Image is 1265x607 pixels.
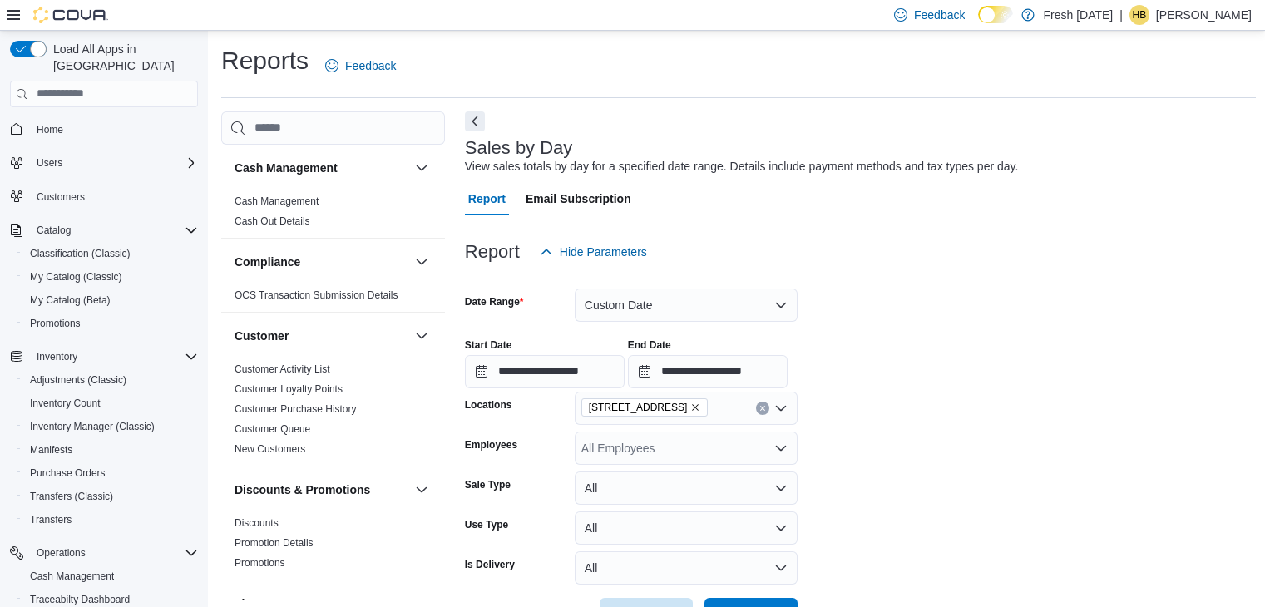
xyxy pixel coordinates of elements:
a: Home [30,120,70,140]
span: Home [30,119,198,140]
a: Promotion Details [235,537,314,549]
button: Customer [235,328,408,344]
a: Manifests [23,440,79,460]
span: HB [1133,5,1147,25]
button: Promotions [17,312,205,335]
div: Cash Management [221,191,445,238]
button: Operations [3,541,205,565]
button: Cash Management [412,158,432,178]
div: Discounts & Promotions [221,513,445,580]
button: Discounts & Promotions [235,481,408,498]
span: Transfers [23,510,198,530]
button: All [575,551,798,585]
a: Cash Out Details [235,215,310,227]
span: Inventory Manager (Classic) [23,417,198,437]
label: Use Type [465,518,508,531]
span: My Catalog (Beta) [23,290,198,310]
a: Customers [30,187,91,207]
span: Customer Queue [235,422,310,436]
button: Customer [412,326,432,346]
span: Transfers (Classic) [30,490,113,503]
button: Catalog [3,219,205,242]
span: [STREET_ADDRESS] [589,399,688,416]
button: Inventory [30,347,84,367]
button: Manifests [17,438,205,461]
button: Users [30,153,69,173]
a: Customer Loyalty Points [235,383,343,395]
span: Customer Purchase History [235,402,357,416]
span: Manifests [23,440,198,460]
span: Classification (Classic) [30,247,131,260]
button: Purchase Orders [17,461,205,485]
span: Discounts [235,516,279,530]
a: Cash Management [23,566,121,586]
span: Classification (Classic) [23,244,198,264]
label: Start Date [465,338,512,352]
label: Is Delivery [465,558,515,571]
button: Inventory Count [17,392,205,415]
button: Compliance [235,254,408,270]
span: Adjustments (Classic) [23,370,198,390]
span: Inventory Count [30,397,101,410]
span: Adjustments (Classic) [30,373,126,387]
a: OCS Transaction Submission Details [235,289,398,301]
button: Inventory Manager (Classic) [17,415,205,438]
button: Inventory [3,345,205,368]
a: Transfers [23,510,78,530]
a: My Catalog (Beta) [23,290,117,310]
button: Discounts & Promotions [412,480,432,500]
span: Operations [37,546,86,560]
img: Cova [33,7,108,23]
span: Customer Loyalty Points [235,382,343,396]
a: Transfers (Classic) [23,486,120,506]
span: Transfers [30,513,72,526]
p: [PERSON_NAME] [1156,5,1252,25]
label: Locations [465,398,512,412]
button: Cash Management [235,160,408,176]
p: Fresh [DATE] [1043,5,1113,25]
a: Customer Queue [235,423,310,435]
span: Dark Mode [978,23,979,24]
a: Customer Activity List [235,363,330,375]
button: My Catalog (Classic) [17,265,205,289]
button: Open list of options [774,402,788,415]
button: Next [465,111,485,131]
span: Promotions [235,556,285,570]
button: Custom Date [575,289,798,322]
a: Classification (Classic) [23,244,137,264]
a: Inventory Count [23,393,107,413]
label: Employees [465,438,517,452]
button: Operations [30,543,92,563]
span: Cash Management [30,570,114,583]
span: Inventory [37,350,77,363]
span: Traceabilty Dashboard [30,593,130,606]
span: Users [37,156,62,170]
button: Transfers [17,508,205,531]
button: Cash Management [17,565,205,588]
a: Feedback [319,49,403,82]
label: End Date [628,338,671,352]
span: 1407 Cinnamon Hill Lane [581,398,709,417]
span: Cash Out Details [235,215,310,228]
a: Promotions [235,557,285,569]
h3: Compliance [235,254,300,270]
button: Remove 1407 Cinnamon Hill Lane from selection in this group [690,402,700,412]
label: Sale Type [465,478,511,491]
button: Classification (Classic) [17,242,205,265]
span: Feedback [345,57,396,74]
div: Compliance [221,285,445,312]
div: Harley Bialczyk [1129,5,1149,25]
button: All [575,471,798,505]
span: Customers [37,190,85,204]
span: OCS Transaction Submission Details [235,289,398,302]
span: Load All Apps in [GEOGRAPHIC_DATA] [47,41,198,74]
button: My Catalog (Beta) [17,289,205,312]
button: Compliance [412,252,432,272]
span: Purchase Orders [23,463,198,483]
a: Promotions [23,313,87,333]
span: Cash Management [23,566,198,586]
button: All [575,511,798,545]
input: Press the down key to open a popover containing a calendar. [628,355,788,388]
h3: Sales by Day [465,138,573,158]
input: Press the down key to open a popover containing a calendar. [465,355,625,388]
